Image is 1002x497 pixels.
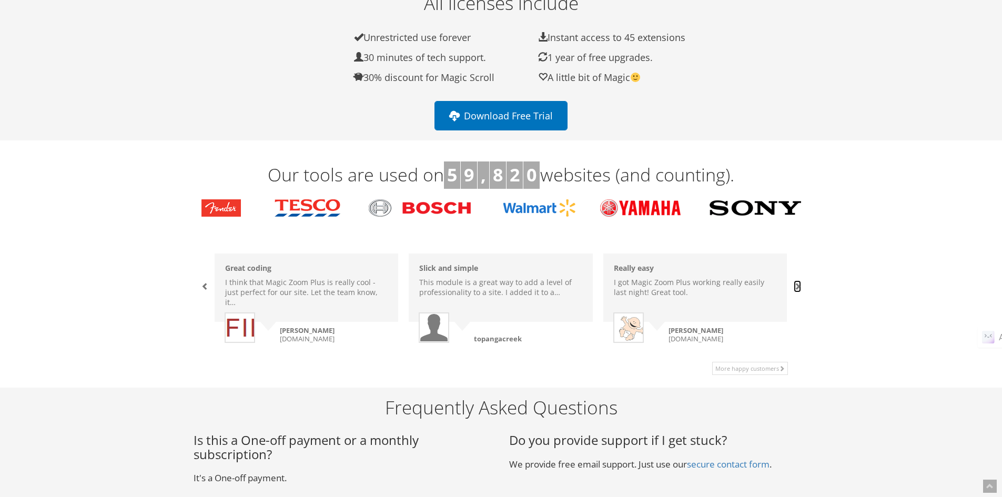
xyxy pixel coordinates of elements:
b: 8 [493,163,503,187]
small: [DOMAIN_NAME] [613,326,797,343]
li: Unrestricted use forever [330,32,514,44]
p: It's a One-off payment. [194,472,493,484]
h3: Is this a One-off payment or a monthly subscription? [194,433,493,461]
li: Instant access to 45 extensions [514,32,699,44]
b: , [481,163,486,187]
li: 1 year of free upgrades. [514,52,699,64]
h6: Great coding [225,264,388,272]
p: This module is a great way to add a level of professionality to a site. I added it to a… [419,277,582,297]
small: [DOMAIN_NAME] [225,326,409,343]
li: 30 minutes of tech support. [330,52,514,64]
p: I think that Magic Zoom Plus is really cool - just perfect for our site. Let the team know, it… [225,277,388,307]
strong: [PERSON_NAME] [669,326,723,335]
b: 0 [527,163,537,187]
b: 2 [510,163,520,187]
li: 30% discount for Magic Scroll [330,72,514,84]
strong: [PERSON_NAME] [280,326,335,335]
h3: Our tools are used on websites (and counting). [194,161,809,189]
img: Tamera Peters, everlastingcastings.co.uk [614,313,783,342]
b: 9 [464,163,474,187]
a: More happy customers [712,362,788,375]
li: A little bit of Magic [514,72,699,84]
strong: topangacreek [474,334,522,343]
p: I got Magic Zoom Plus working really easily last night! Great tool. [614,277,777,297]
h6: Slick and simple [419,264,582,272]
h2: Frequently Asked Questions [194,398,809,418]
img: topangacreek, [420,313,448,342]
b: 5 [447,163,457,187]
a: Download Free Trial [434,101,568,130]
img: magictoolbox-customers.png [201,199,801,217]
h3: Do you provide support if I get stuck? [509,433,809,447]
a: secure contact form [687,458,770,470]
h6: Really easy [614,264,777,272]
img: Tim Coupland, fieldofvision.co.uk [226,316,446,339]
p: We provide free email support. Just use our . [509,458,809,470]
img: 🙂 [631,73,640,82]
